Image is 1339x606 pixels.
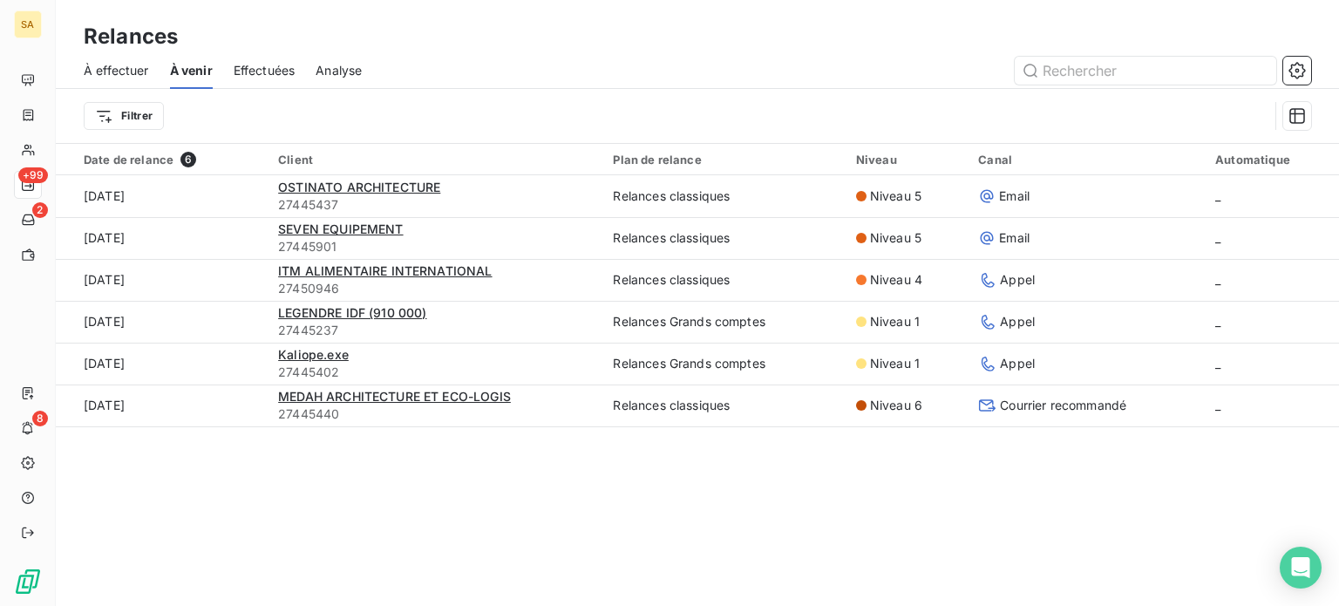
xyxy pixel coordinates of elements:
td: Relances classiques [602,385,845,426]
span: _ [1215,356,1220,371]
input: Rechercher [1015,57,1276,85]
span: Niveau 5 [870,187,921,205]
div: SA [14,10,42,38]
span: _ [1215,314,1220,329]
span: Client [278,153,313,167]
span: 27445237 [278,322,592,339]
span: 27445402 [278,364,592,381]
span: +99 [18,167,48,183]
span: 8 [32,411,48,426]
td: [DATE] [56,385,268,426]
span: LEGENDRE IDF (910 000) [278,305,426,320]
span: Email [999,229,1030,247]
div: Niveau [856,153,958,167]
span: MEDAH ARCHITECTURE ET ECO-LOGIS [278,389,511,404]
h3: Relances [84,21,178,52]
span: 27445440 [278,405,592,423]
span: _ [1215,230,1220,245]
div: Plan de relance [613,153,834,167]
span: Niveau 4 [870,271,922,289]
span: Analyse [316,62,362,79]
td: [DATE] [56,217,268,259]
td: [DATE] [56,175,268,217]
span: _ [1215,272,1220,287]
span: Email [999,187,1030,205]
span: 27445437 [278,196,592,214]
span: 2 [32,202,48,218]
span: Courrier recommandé [1000,397,1126,414]
img: Logo LeanPay [14,568,42,596]
span: Appel [1000,271,1035,289]
td: Relances classiques [602,217,845,259]
div: Canal [978,153,1194,167]
span: 6 [180,152,196,167]
span: 27450946 [278,280,592,297]
button: Filtrer [84,102,164,130]
span: À effectuer [84,62,149,79]
td: Relances Grands comptes [602,301,845,343]
span: À venir [170,62,213,79]
span: 27445901 [278,238,592,255]
span: OSTINATO ARCHITECTURE [278,180,440,194]
span: _ [1215,398,1220,412]
span: Niveau 5 [870,229,921,247]
td: Relances Grands comptes [602,343,845,385]
span: SEVEN EQUIPEMENT [278,221,403,236]
td: [DATE] [56,259,268,301]
div: Automatique [1215,153,1329,167]
td: [DATE] [56,301,268,343]
span: Appel [1000,313,1035,330]
span: Niveau 1 [870,355,920,372]
span: Niveau 1 [870,313,920,330]
span: _ [1215,188,1220,203]
td: Relances classiques [602,259,845,301]
span: Kaliope.exe [278,347,349,362]
span: Niveau 6 [870,397,922,414]
div: Open Intercom Messenger [1280,547,1322,589]
span: Effectuées [234,62,296,79]
span: Appel [1000,355,1035,372]
td: Relances classiques [602,175,845,217]
span: ITM ALIMENTAIRE INTERNATIONAL [278,263,492,278]
div: Date de relance [84,152,257,167]
td: [DATE] [56,343,268,385]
